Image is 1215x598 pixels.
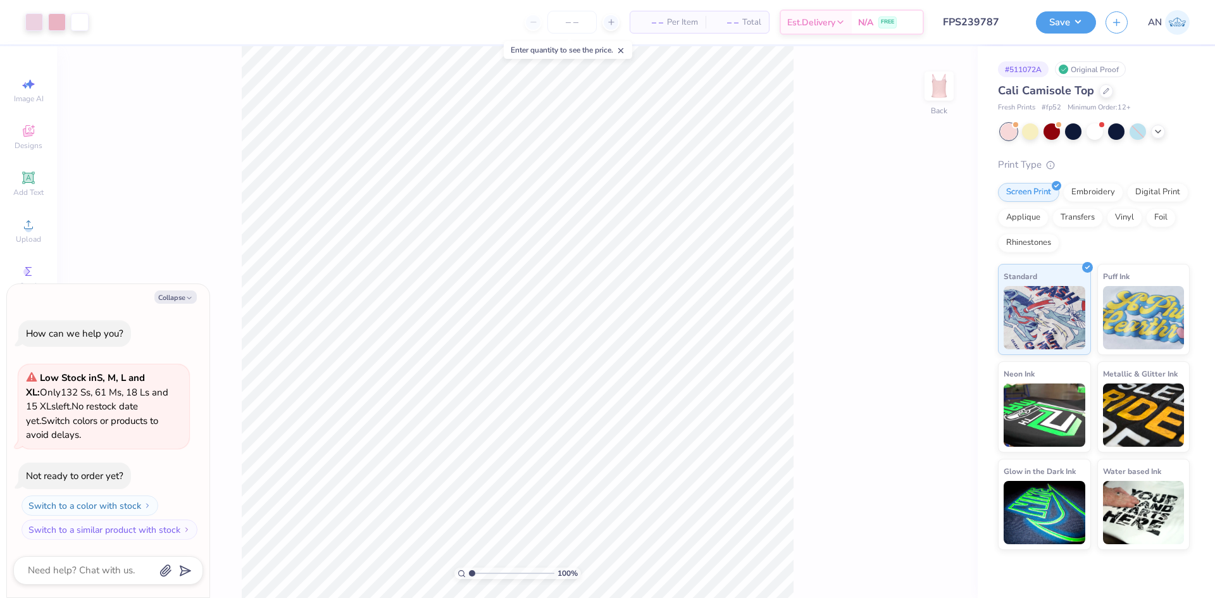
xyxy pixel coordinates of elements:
div: Transfers [1052,208,1103,227]
span: Minimum Order: 12 + [1068,103,1131,113]
div: How can we help you? [26,327,123,340]
img: Water based Ink [1103,481,1185,544]
span: – – [713,16,738,29]
div: Back [931,105,947,116]
span: Image AI [14,94,44,104]
span: AN [1148,15,1162,30]
div: Rhinestones [998,234,1059,252]
span: Cali Camisole Top [998,83,1094,98]
span: Puff Ink [1103,270,1130,283]
button: Switch to a color with stock [22,495,158,516]
span: Standard [1004,270,1037,283]
button: Switch to a similar product with stock [22,520,197,540]
span: Designs [15,140,42,151]
span: FREE [881,18,894,27]
a: AN [1148,10,1190,35]
img: Neon Ink [1004,383,1085,447]
img: Puff Ink [1103,286,1185,349]
div: Print Type [998,158,1190,172]
div: Screen Print [998,183,1059,202]
div: Original Proof [1055,61,1126,77]
span: Glow in the Dark Ink [1004,464,1076,478]
span: Est. Delivery [787,16,835,29]
img: Glow in the Dark Ink [1004,481,1085,544]
span: Upload [16,234,41,244]
input: Untitled Design [933,9,1026,35]
span: – – [638,16,663,29]
span: Per Item [667,16,698,29]
button: Collapse [154,290,197,304]
span: Total [742,16,761,29]
span: Water based Ink [1103,464,1161,478]
div: Vinyl [1107,208,1142,227]
div: Not ready to order yet? [26,470,123,482]
span: Greek [19,281,39,291]
span: N/A [858,16,873,29]
span: Fresh Prints [998,103,1035,113]
span: Neon Ink [1004,367,1035,380]
span: No restock date yet. [26,400,138,427]
img: Switch to a similar product with stock [183,526,190,533]
img: Switch to a color with stock [144,502,151,509]
input: – – [547,11,597,34]
div: Enter quantity to see the price. [504,41,632,59]
div: Embroidery [1063,183,1123,202]
div: # 511072A [998,61,1049,77]
span: Metallic & Glitter Ink [1103,367,1178,380]
span: 100 % [558,568,578,579]
span: Only 132 Ss, 61 Ms, 18 Ls and 15 XLs left. Switch colors or products to avoid delays. [26,371,168,441]
div: Applique [998,208,1049,227]
div: Foil [1146,208,1176,227]
img: Back [926,73,952,99]
img: Arlo Noche [1165,10,1190,35]
strong: Low Stock in S, M, L and XL : [26,371,145,399]
img: Standard [1004,286,1085,349]
div: Digital Print [1127,183,1188,202]
button: Save [1036,11,1096,34]
span: # fp52 [1042,103,1061,113]
img: Metallic & Glitter Ink [1103,383,1185,447]
span: Add Text [13,187,44,197]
